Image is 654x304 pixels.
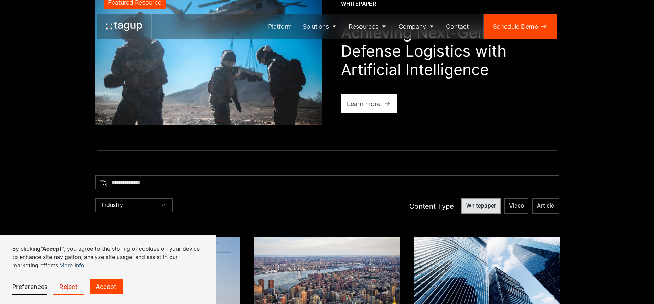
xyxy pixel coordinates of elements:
div: Content Type [409,201,454,211]
span: Whitepaper [466,202,496,210]
a: Company [393,14,441,39]
div: Industry [102,202,123,209]
a: Contact [441,14,474,39]
a: Platform [263,14,298,39]
a: Learn more [341,94,398,113]
p: By clicking , you agree to the storing of cookies on your device to enhance site navigation, anal... [12,245,204,269]
div: Schedule Demo [493,22,538,31]
div: Solutions [303,22,329,31]
a: More info [59,262,84,269]
a: Accept [90,279,123,294]
a: Schedule Demo [484,14,557,39]
strong: “Accept” [41,245,64,252]
div: Resources [349,22,378,31]
div: Learn more [347,99,380,108]
div: Company [399,22,426,31]
span: Video [509,202,524,210]
span: Article [537,202,554,210]
a: Preferences [12,279,47,295]
div: Platform [268,22,292,31]
a: Reject [53,279,84,295]
form: Resources [95,175,559,214]
a: Solutions [297,14,344,39]
div: Industry [95,198,173,212]
div: Contact [446,22,469,31]
h1: Achieving Next-Generation Defense Logistics with Artificial Intelligence [341,23,559,79]
a: Resources [344,14,393,39]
